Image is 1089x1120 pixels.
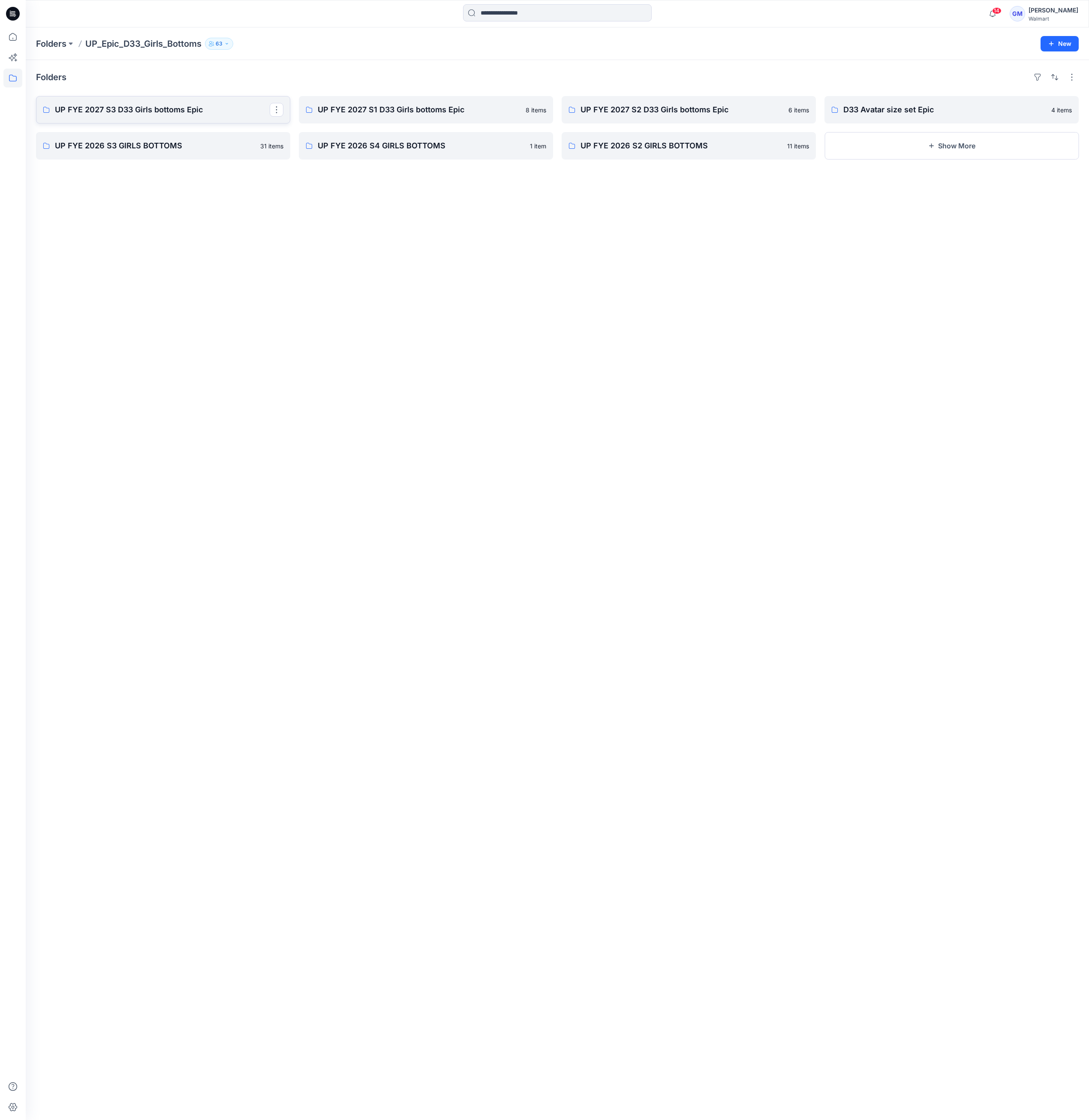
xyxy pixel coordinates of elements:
a: UP FYE 2027 S1 D33 Girls bottoms Epic8 items [299,96,553,123]
div: Walmart [1029,15,1078,22]
a: D33 Avatar size set Epic4 items [824,96,1079,123]
p: D33 Avatar size set Epic [843,104,1046,116]
p: 31 items [260,142,283,151]
p: 8 items [526,105,546,114]
a: UP FYE 2026 S2 GIRLS BOTTOMS11 items [562,132,816,160]
span: 14 [992,7,1002,14]
p: 63 [216,39,223,48]
p: UP FYE 2027 S1 D33 Girls bottoms Epic [318,104,520,116]
a: UP FYE 2026 S4 GIRLS BOTTOMS1 item [299,132,553,160]
div: [PERSON_NAME] [1029,5,1078,15]
a: UP FYE 2027 S2 D33 Girls bottoms Epic6 items [562,96,816,123]
a: UP FYE 2027 S3 D33 Girls bottoms Epic [36,96,290,123]
p: 6 items [788,105,809,114]
p: UP FYE 2027 S2 D33 Girls bottoms Epic [581,104,783,116]
p: 11 items [787,142,809,151]
p: UP FYE 2026 S4 GIRLS BOTTOMS [318,140,525,152]
p: UP FYE 2026 S3 GIRLS BOTTOMS [55,140,255,152]
div: GM [1010,6,1025,21]
a: UP FYE 2026 S3 GIRLS BOTTOMS31 items [36,132,290,160]
button: New [1041,36,1079,51]
button: 63 [205,38,233,50]
a: Folders [36,38,66,50]
p: UP FYE 2027 S3 D33 Girls bottoms Epic [55,104,270,116]
p: UP FYE 2026 S2 GIRLS BOTTOMS [581,140,782,152]
h4: Folders [36,72,66,82]
p: 1 item [530,142,546,151]
p: UP_Epic_D33_Girls_Bottoms [85,38,202,50]
p: 4 items [1051,105,1072,114]
button: Show More [824,132,1079,160]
